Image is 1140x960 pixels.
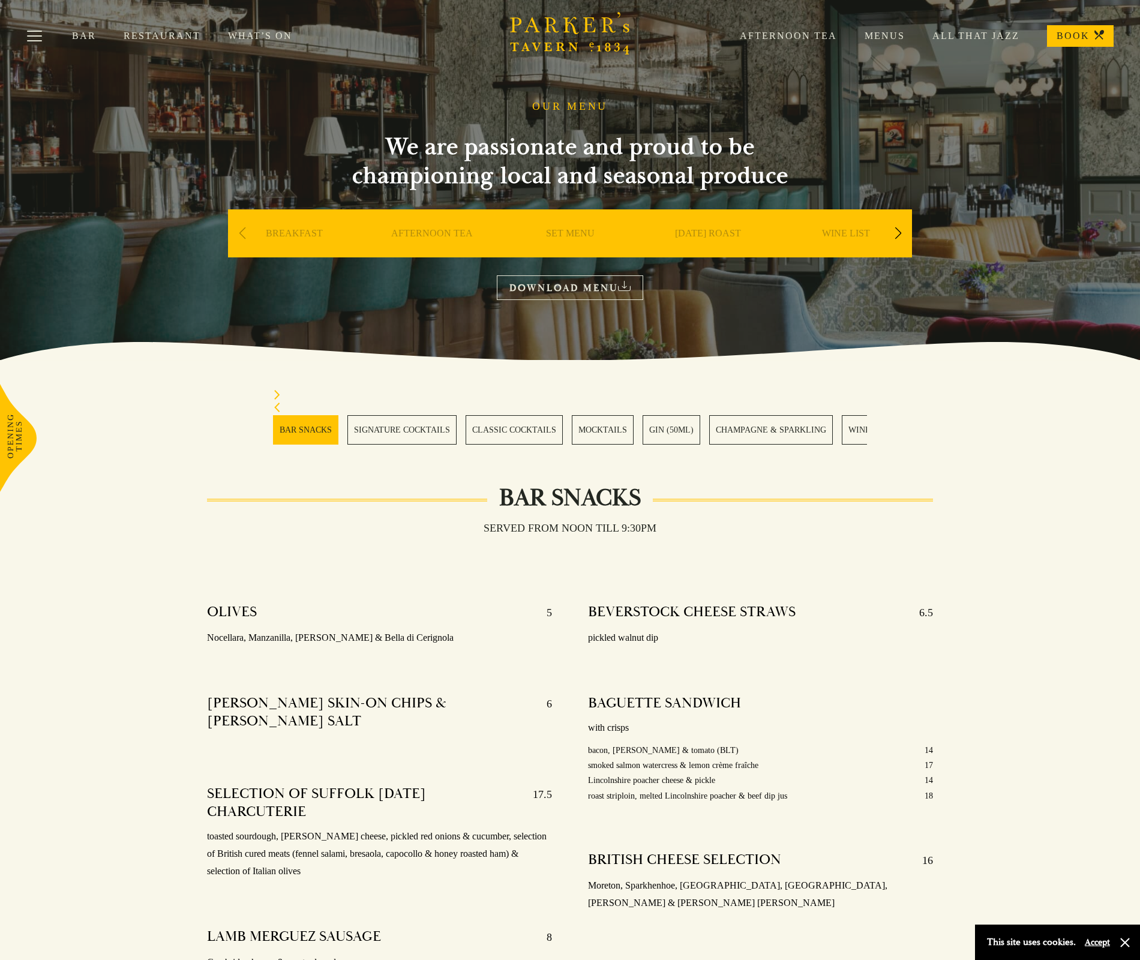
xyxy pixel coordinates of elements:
h4: [PERSON_NAME] SKIN-ON CHIPS & [PERSON_NAME] SALT [207,694,535,730]
p: 17 [925,758,933,773]
p: 6 [535,694,552,730]
h2: We are passionate and proud to be championing local and seasonal produce [330,133,810,190]
p: Lincolnshire poacher cheese & pickle [588,773,715,788]
a: 1 / 28 [273,415,338,445]
p: 6.5 [907,603,933,622]
div: Next slide [890,220,906,247]
button: Accept [1085,937,1110,948]
a: 7 / 28 [842,415,882,445]
h4: LAMB MERGUEZ SAUSAGE [207,928,381,947]
div: 2 / 9 [366,209,498,293]
p: 17.5 [521,785,552,821]
p: This site uses cookies. [987,934,1076,951]
a: 3 / 28 [466,415,563,445]
p: 8 [535,928,552,947]
div: Previous slide [234,220,250,247]
p: 16 [910,851,933,870]
h1: OUR MENU [532,100,608,113]
a: SET MENU [546,227,595,275]
a: 5 / 28 [643,415,700,445]
div: Next slide [273,390,867,403]
p: Nocellara, Manzanilla, [PERSON_NAME] & Bella di Cerignola [207,629,552,647]
p: bacon, [PERSON_NAME] & tomato (BLT) [588,743,739,758]
a: DOWNLOAD MENU [497,275,643,300]
h2: Bar Snacks [487,484,653,512]
h3: Served from noon till 9:30pm [472,521,668,535]
div: 3 / 9 [504,209,636,293]
p: with crisps [588,719,933,737]
div: Previous slide [273,403,867,415]
p: 18 [925,788,933,803]
a: BREAKFAST [266,227,323,275]
p: roast striploin, melted Lincolnshire poacher & beef dip jus [588,788,787,803]
p: 14 [925,743,933,758]
p: pickled walnut dip [588,629,933,647]
button: Close and accept [1119,937,1131,949]
h4: SELECTION OF SUFFOLK [DATE] CHARCUTERIE [207,785,521,821]
a: 4 / 28 [572,415,634,445]
h4: BRITISH CHEESE SELECTION [588,851,781,870]
h4: BAGUETTE SANDWICH [588,694,741,712]
a: WINE LIST [822,227,870,275]
h4: BEVERSTOCK CHEESE STRAWS [588,603,796,622]
p: 14 [925,773,933,788]
h4: OLIVES [207,603,257,622]
div: 4 / 9 [642,209,774,293]
p: 5 [535,603,552,622]
a: [DATE] ROAST [675,227,741,275]
a: 2 / 28 [347,415,457,445]
div: 5 / 9 [780,209,912,293]
a: AFTERNOON TEA [391,227,473,275]
div: 1 / 9 [228,209,360,293]
p: Moreton, Sparkhenhoe, [GEOGRAPHIC_DATA], [GEOGRAPHIC_DATA], [PERSON_NAME] & [PERSON_NAME] [PERSON... [588,877,933,912]
a: 6 / 28 [709,415,833,445]
p: smoked salmon watercress & lemon crème fraîche [588,758,758,773]
p: toasted sourdough, [PERSON_NAME] cheese, pickled red onions & cucumber, selection of British cure... [207,828,552,880]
